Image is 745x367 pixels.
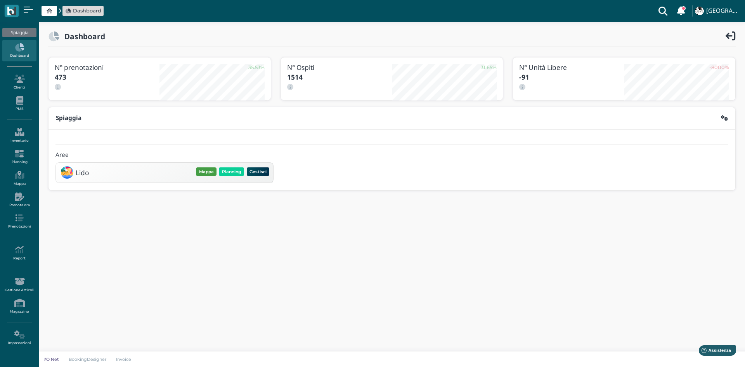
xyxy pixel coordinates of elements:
span: Assistenza [23,6,51,12]
b: -91 [519,73,529,82]
a: Prenota ora [2,189,36,210]
iframe: Help widget launcher [690,343,738,360]
a: Prenotazioni [2,210,36,232]
img: logo [7,7,16,16]
h3: Lido [76,169,89,176]
button: Mappa [196,167,217,176]
h3: N° Unità Libere [519,64,624,71]
b: Spiaggia [56,114,81,122]
h2: Dashboard [59,32,105,40]
a: PMS [2,93,36,115]
a: Planning [2,146,36,168]
b: 1514 [287,73,303,82]
h4: [GEOGRAPHIC_DATA] [706,8,740,14]
h3: N° Ospiti [287,64,392,71]
button: Planning [219,167,244,176]
span: Dashboard [73,7,101,14]
a: ... [GEOGRAPHIC_DATA] [694,2,740,20]
button: Gestisci [247,167,270,176]
a: Inventario [2,125,36,146]
a: Clienti [2,71,36,93]
div: Spiaggia [2,28,36,37]
a: Mappa [2,168,36,189]
img: ... [695,7,703,15]
a: Dashboard [2,40,36,61]
h4: Aree [55,152,69,158]
b: 473 [55,73,66,82]
h3: N° prenotazioni [55,64,159,71]
a: Dashboard [65,7,101,14]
